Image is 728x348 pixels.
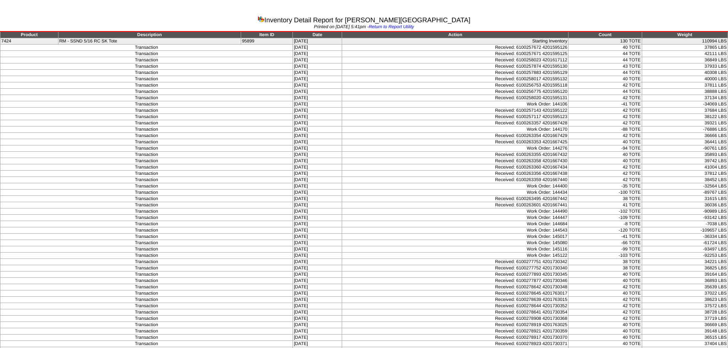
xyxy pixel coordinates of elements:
[569,316,642,322] td: 42 TOTE
[0,290,293,297] td: Transaction
[342,246,569,253] td: Work Order: 145116
[569,303,642,309] td: 42 TOTE
[0,164,293,171] td: Transaction
[293,190,342,196] td: [DATE]
[642,89,728,95] td: 38888 LBS
[258,16,264,22] img: graph.gif
[569,265,642,272] td: 38 TOTE
[0,171,293,177] td: Transaction
[293,309,342,316] td: [DATE]
[0,120,293,127] td: Transaction
[293,278,342,284] td: [DATE]
[642,246,728,253] td: -93497 LBS
[642,45,728,51] td: 37865 LBS
[342,309,569,316] td: Received: 6100278641 4201730354
[569,76,642,82] td: 40 TOTE
[293,76,342,82] td: [DATE]
[642,303,728,309] td: 37572 LBS
[569,196,642,202] td: 38 TOTE
[293,158,342,164] td: [DATE]
[0,284,293,290] td: Transaction
[642,196,728,202] td: 31615 LBS
[642,177,728,183] td: 38452 LBS
[0,240,293,246] td: Transaction
[642,51,728,57] td: 42111 LBS
[569,101,642,108] td: -41 TOTE
[642,120,728,127] td: 39321 LBS
[642,183,728,190] td: -32564 LBS
[569,183,642,190] td: -35 TOTE
[293,45,342,51] td: [DATE]
[293,164,342,171] td: [DATE]
[293,51,342,57] td: [DATE]
[569,63,642,70] td: 43 TOTE
[0,227,293,234] td: Transaction
[642,259,728,265] td: 34221 LBS
[342,190,569,196] td: Work Order: 144434
[642,341,728,347] td: 37404 LBS
[342,32,569,38] td: Action
[293,259,342,265] td: [DATE]
[342,208,569,215] td: Work Order: 144490
[342,145,569,152] td: Work Order: 144276
[293,253,342,259] td: [DATE]
[342,253,569,259] td: Work Order: 145122
[0,259,293,265] td: Transaction
[293,303,342,309] td: [DATE]
[642,38,728,45] td: 110994 LBS
[642,290,728,297] td: 37022 LBS
[293,227,342,234] td: [DATE]
[342,284,569,290] td: Received: 6100278642 4201730348
[642,240,728,246] td: -61724 LBS
[293,221,342,227] td: [DATE]
[369,24,414,29] a: Return to Report Utility
[342,265,569,272] td: Received: 6100277752 4201730340
[0,272,293,278] td: Transaction
[293,177,342,183] td: [DATE]
[293,171,342,177] td: [DATE]
[642,221,728,227] td: -7038 LBS
[569,51,642,57] td: 44 TOTE
[0,95,293,101] td: Transaction
[569,108,642,114] td: 42 TOTE
[569,139,642,145] td: 40 TOTE
[342,89,569,95] td: Received: 6100256775 4201595120
[293,341,342,347] td: [DATE]
[642,139,728,145] td: 36441 LBS
[342,221,569,227] td: Work Order: 144684
[642,265,728,272] td: 36825 LBS
[342,183,569,190] td: Work Order: 144400
[293,202,342,208] td: [DATE]
[642,190,728,196] td: -89767 LBS
[58,38,241,45] td: RM - SSND 5/16 RC SK Tote
[642,57,728,63] td: 36849 LBS
[569,234,642,240] td: -41 TOTE
[642,32,728,38] td: Weight
[569,89,642,95] td: 44 TOTE
[642,76,728,82] td: 40000 LBS
[569,190,642,196] td: -100 TOTE
[642,145,728,152] td: -90761 LBS
[342,227,569,234] td: Work Order: 144543
[0,63,293,70] td: Transaction
[642,63,728,70] td: 37933 LBS
[569,215,642,221] td: -109 TOTE
[0,322,293,328] td: Transaction
[642,171,728,177] td: 37812 LBS
[0,76,293,82] td: Transaction
[293,322,342,328] td: [DATE]
[293,114,342,120] td: [DATE]
[0,82,293,89] td: Transaction
[642,114,728,120] td: 38122 LBS
[642,297,728,303] td: 38623 LBS
[293,108,342,114] td: [DATE]
[342,70,569,76] td: Received: 6100257883 4201595129
[0,127,293,133] td: Transaction
[342,215,569,221] td: Work Order: 144447
[342,152,569,158] td: Received: 6100263355 4201667432
[569,32,642,38] td: Count
[0,45,293,51] td: Transaction
[642,108,728,114] td: 37684 LBS
[642,328,728,335] td: 39148 LBS
[0,190,293,196] td: Transaction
